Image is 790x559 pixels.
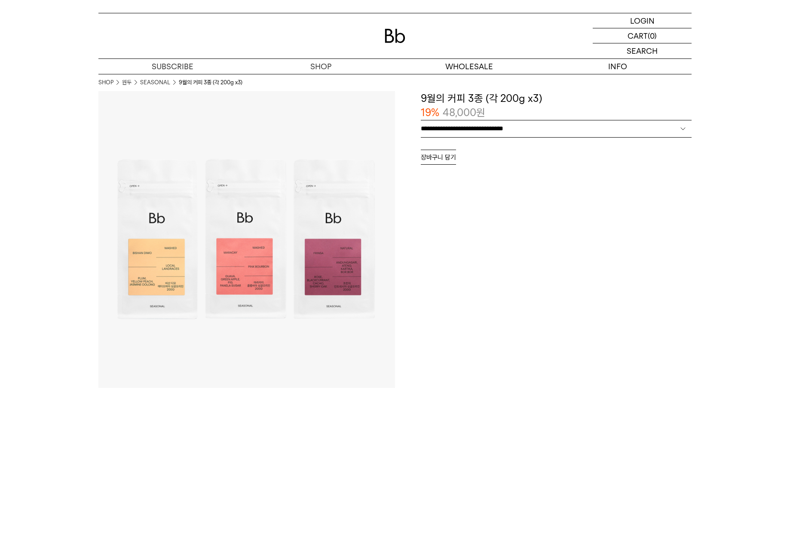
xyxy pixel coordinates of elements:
p: (0) [648,28,657,43]
a: CART (0) [593,28,692,43]
p: SEARCH [627,43,658,58]
a: SEASONAL [140,78,170,87]
button: 장바구니 담기 [421,150,456,165]
li: 9월의 커피 3종 (각 200g x3) [179,78,242,87]
span: 원 [476,106,485,119]
a: 원두 [122,78,132,87]
h3: 9월의 커피 3종 (각 200g x3) [421,91,692,106]
img: 9월의 커피 3종 (각 200g x3) [98,91,395,388]
p: CART [628,28,648,43]
a: LOGIN [593,13,692,28]
p: INFO [543,59,692,74]
p: 19% [421,105,439,120]
img: 로고 [385,29,405,43]
p: 48,000 [443,105,485,120]
p: LOGIN [630,13,655,28]
a: SHOP [247,59,395,74]
a: SUBSCRIBE [98,59,247,74]
a: SHOP [98,78,113,87]
p: WHOLESALE [395,59,543,74]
